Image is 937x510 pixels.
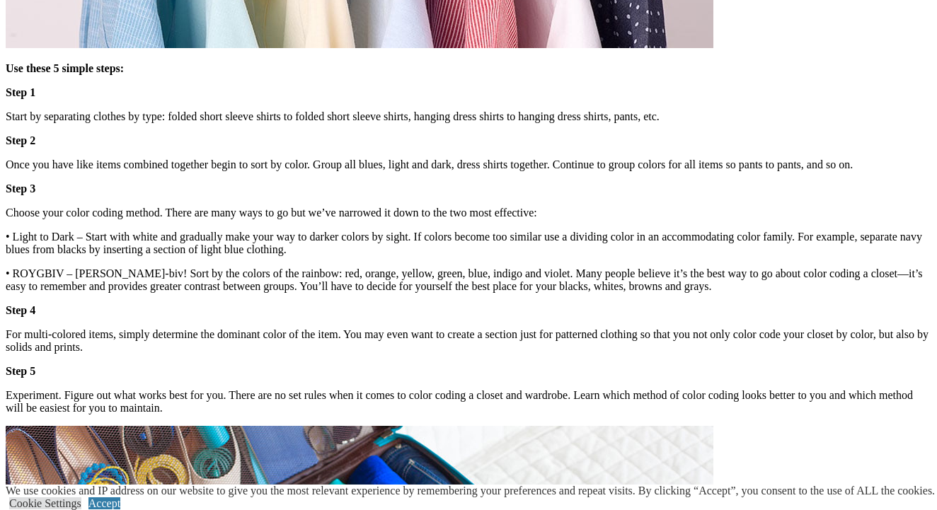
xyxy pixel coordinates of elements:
[6,328,931,354] p: For multi-colored items, simply determine the dominant color of the item. You may even want to cr...
[6,485,935,497] div: We use cookies and IP address on our website to give you the most relevant experience by remember...
[6,389,931,415] p: Experiment. Figure out what works best for you. There are no set rules when it comes to color cod...
[6,207,931,219] p: Choose your color coding method. There are many ways to go but we’ve narrowed it down to the two ...
[6,182,35,195] strong: Step 3
[88,497,120,509] a: Accept
[6,267,931,293] p: • ROYGBIV – [PERSON_NAME]-biv! Sort by the colors of the rainbow: red, orange, yellow, green, blu...
[6,231,931,256] p: • Light to Dark – Start with white and gradually make your way to darker colors by sight. If colo...
[6,134,35,146] strong: Step 2
[6,86,35,98] strong: Step 1
[9,497,81,509] a: Cookie Settings
[6,110,931,123] p: Start by separating clothes by type: folded short sleeve shirts to folded short sleeve shirts, ha...
[6,158,931,171] p: Once you have like items combined together begin to sort by color. Group all blues, light and dar...
[6,365,35,377] strong: Step 5
[6,304,35,316] strong: Step 4
[6,62,124,74] strong: Use these 5 simple steps:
